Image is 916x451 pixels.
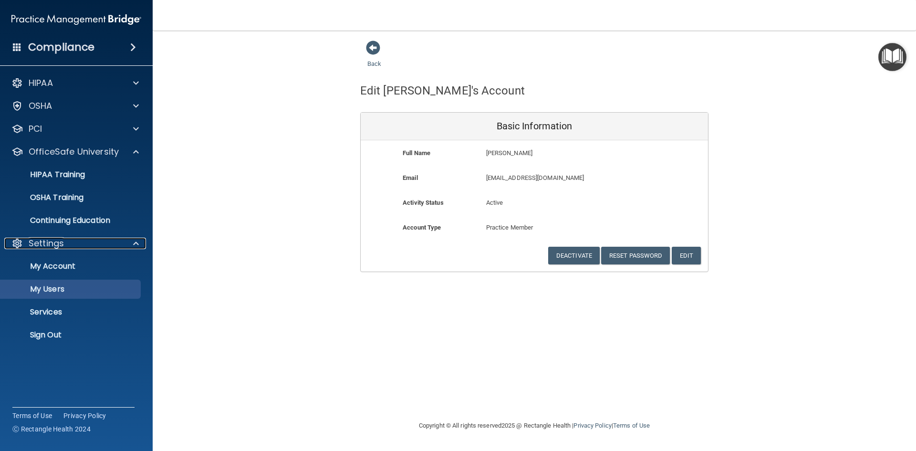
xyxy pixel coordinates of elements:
[6,170,85,179] p: HIPAA Training
[403,224,441,231] b: Account Type
[601,247,670,264] button: Reset Password
[6,216,136,225] p: Continuing Education
[11,100,139,112] a: OSHA
[360,410,708,441] div: Copyright © All rights reserved 2025 @ Rectangle Health | |
[878,43,906,71] button: Open Resource Center
[486,172,638,184] p: [EMAIL_ADDRESS][DOMAIN_NAME]
[486,222,583,233] p: Practice Member
[361,113,708,140] div: Basic Information
[63,411,106,420] a: Privacy Policy
[403,149,430,157] b: Full Name
[11,146,139,157] a: OfficeSafe University
[6,307,136,317] p: Services
[29,146,119,157] p: OfficeSafe University
[548,247,600,264] button: Deactivate
[751,383,905,421] iframe: Drift Widget Chat Controller
[11,10,141,29] img: PMB logo
[29,100,52,112] p: OSHA
[573,422,611,429] a: Privacy Policy
[360,84,525,97] h4: Edit [PERSON_NAME]'s Account
[29,238,64,249] p: Settings
[28,41,94,54] h4: Compliance
[486,197,583,209] p: Active
[6,330,136,340] p: Sign Out
[6,284,136,294] p: My Users
[6,262,136,271] p: My Account
[403,174,418,181] b: Email
[11,238,139,249] a: Settings
[403,199,444,206] b: Activity Status
[6,193,83,202] p: OSHA Training
[29,123,42,135] p: PCI
[11,123,139,135] a: PCI
[12,424,91,434] span: Ⓒ Rectangle Health 2024
[613,422,650,429] a: Terms of Use
[12,411,52,420] a: Terms of Use
[29,77,53,89] p: HIPAA
[486,147,638,159] p: [PERSON_NAME]
[367,49,381,67] a: Back
[11,77,139,89] a: HIPAA
[672,247,701,264] button: Edit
